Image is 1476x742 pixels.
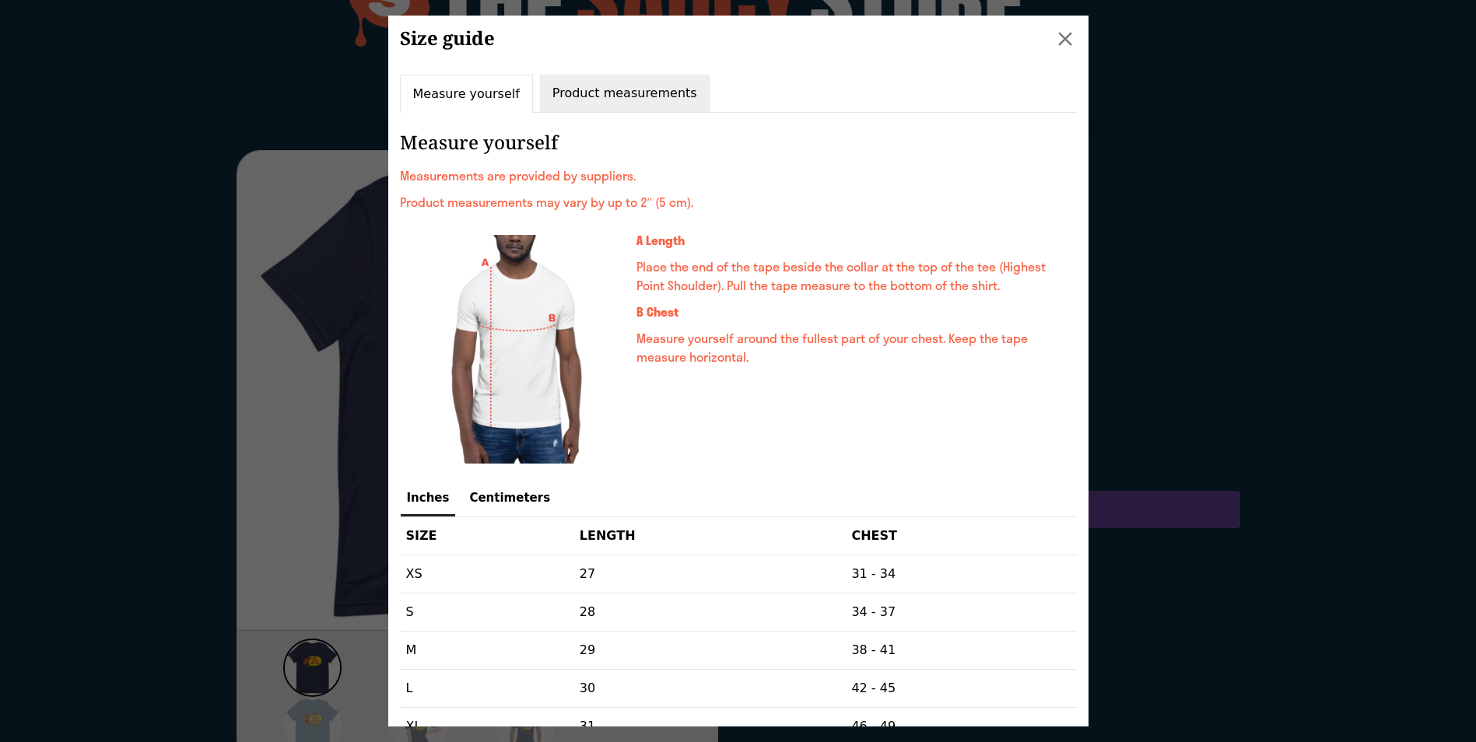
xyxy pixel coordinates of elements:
[400,517,573,555] td: Size
[1054,27,1077,51] img: 2RyvAIahThSqEKhBU1VUE5OB9KBdCAdSAfSgXQgHUgH0oEQB74BG1sUIwNoL3cAAAAASUVORK5CYII=
[636,329,1077,366] p: Measure yourself around the fullest part of your chest. Keep the tape measure horizontal.
[845,669,1076,707] td: 42 - 45
[400,27,495,50] h4: Size guide
[400,131,1077,154] h4: Measure yourself
[845,631,1076,669] td: 38 - 41
[573,555,846,593] td: 27
[400,193,1077,212] p: Product measurements may vary by up to 2″ (5 cm).
[400,555,573,593] td: XS
[400,631,573,669] td: M
[404,235,633,464] img: 303_model_size_guide.png
[400,166,1077,185] p: Measurements are provided by suppliers.
[573,669,846,707] td: 30
[539,74,710,113] li: Product measurements
[636,302,678,321] strong: B Chest
[636,257,1077,295] p: Place the end of the tape beside the collar at the top of the tee (Highest Point Shoulder). Pull ...
[845,517,1076,555] td: Chest
[845,593,1076,631] td: 34 - 37
[400,479,457,517] li: Inches
[400,669,573,707] td: L
[573,631,846,669] td: 29
[400,75,533,113] li: Measure yourself
[462,479,557,517] li: Centimeters
[636,230,685,250] strong: A Length
[573,517,846,555] td: Length
[573,593,846,631] td: 28
[845,555,1076,593] td: 31 - 34
[400,593,573,631] td: S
